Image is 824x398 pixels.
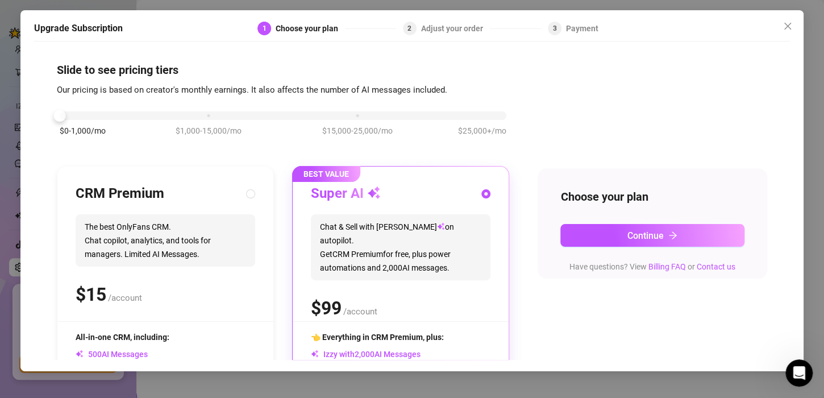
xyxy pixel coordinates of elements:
img: Profile image for Ella [143,18,166,41]
span: BEST VALUE [292,166,360,182]
div: 📢 Join Our Telegram Channel [23,258,190,270]
div: • 4h ago [114,172,146,184]
span: Our pricing is based on creator's monthly earnings. It also affects the number of AI messages inc... [57,85,447,95]
h4: Choose your plan [560,189,744,205]
span: 2 [407,24,411,32]
div: Giselle avatarElla avatarYoni avatarThe Chrome extension has been discontinued and will be comple... [12,151,215,193]
div: Recent messageGiselle avatarElla avatarYoni avatarThe Chrome extension has been discontinued and ... [11,134,216,193]
span: $ [76,284,106,305]
span: arrow-right [668,231,677,240]
div: Adjust your order [421,22,490,35]
button: Close [779,17,797,35]
h3: Super AI [311,185,381,203]
p: How can we help? [23,100,205,119]
span: $1,000-15,000/mo [176,125,242,137]
div: 🌟 Supercreator [48,172,111,184]
div: Recent message [23,143,204,155]
div: We typically reply in a few hours [23,221,190,233]
span: $0-1,000/mo [60,125,106,137]
a: Billing FAQ [648,262,686,271]
button: Continuearrow-right [560,224,744,247]
span: Izzy with AI Messages [311,350,421,359]
div: Choose your plan [276,22,345,35]
iframe: Intercom live chat [785,359,813,387]
p: Hi [PERSON_NAME] [23,81,205,100]
a: 📢 Join Our Telegram Channel [16,253,211,274]
img: Giselle avatar [27,161,40,175]
button: Help [152,293,227,339]
img: Profile image for Giselle [165,18,188,41]
span: Home [25,322,51,330]
h5: Upgrade Subscription [34,22,123,35]
h3: CRM Premium [76,185,164,203]
span: 1 [263,24,267,32]
span: Continue [627,230,664,241]
span: $15,000-25,000/mo [322,125,393,137]
span: $ [311,297,342,319]
span: All-in-one CRM, including: [76,333,169,342]
span: Messages [94,322,134,330]
span: close [783,22,792,31]
div: Send us a messageWe typically reply in a few hours [11,199,216,242]
span: 3 [553,24,557,32]
h4: Slide to see pricing tiers [57,62,767,78]
span: /account [108,293,142,303]
span: AI Messages [76,350,148,359]
a: Contact us [697,262,735,271]
img: Ella avatar [22,171,35,184]
span: 👈 Everything in CRM Premium, plus: [311,333,444,342]
div: Close [195,18,216,39]
img: Yoni avatar [31,171,45,184]
span: /account [343,306,377,317]
span: Chat & Sell with [PERSON_NAME] on autopilot. Get CRM Premium for free, plus power automations and... [311,214,490,280]
div: Payment [566,22,598,35]
button: Messages [76,293,151,339]
img: Profile image for Yoni [122,18,144,41]
div: Send us a message [23,209,190,221]
span: $25,000+/mo [458,125,506,137]
span: Help [180,322,198,330]
img: logo [23,23,99,38]
span: Close [779,22,797,31]
span: Have questions? View or [569,262,735,271]
span: The best OnlyFans CRM. Chat copilot, analytics, and tools for managers. Limited AI Messages. [76,214,255,267]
